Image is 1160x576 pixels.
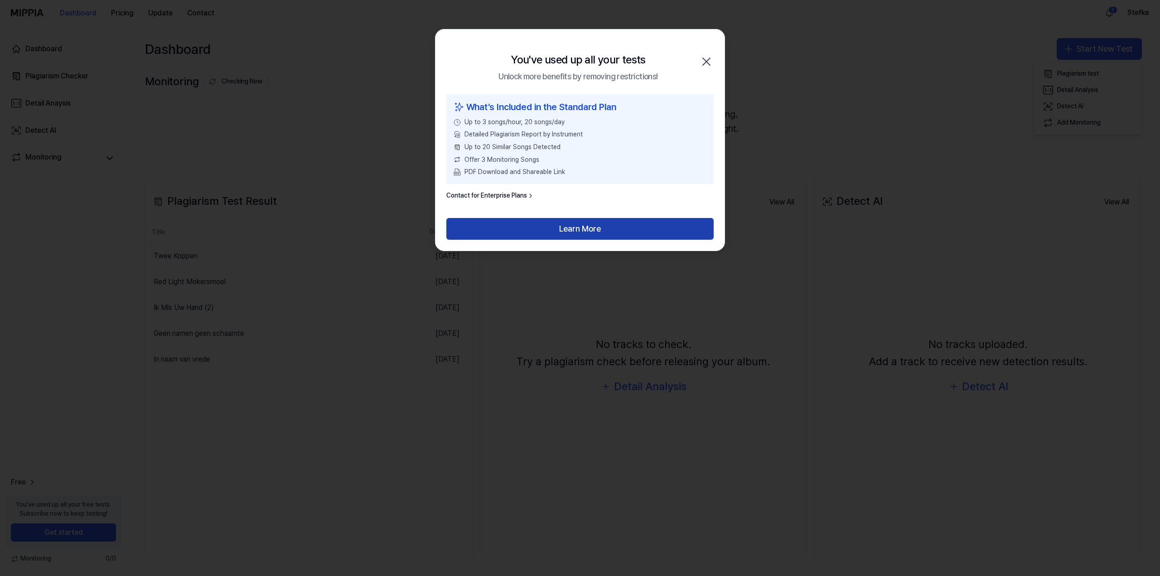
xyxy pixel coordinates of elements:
span: Up to 3 songs/hour, 20 songs/day [464,118,565,127]
span: Offer 3 Monitoring Songs [464,155,539,165]
div: What’s Included in the Standard Plan [454,100,706,114]
span: Up to 20 Similar Songs Detected [464,143,561,152]
span: Detailed Plagiarism Report by Instrument [464,130,583,139]
img: PDF Download [454,169,461,176]
button: Learn More [446,218,714,240]
div: You've used up all your tests [511,51,646,68]
div: Unlock more benefits by removing restrictions! [498,70,657,83]
a: Contact for Enterprise Plans [446,191,534,200]
span: PDF Download and Shareable Link [464,168,565,177]
img: sparkles icon [454,100,464,114]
